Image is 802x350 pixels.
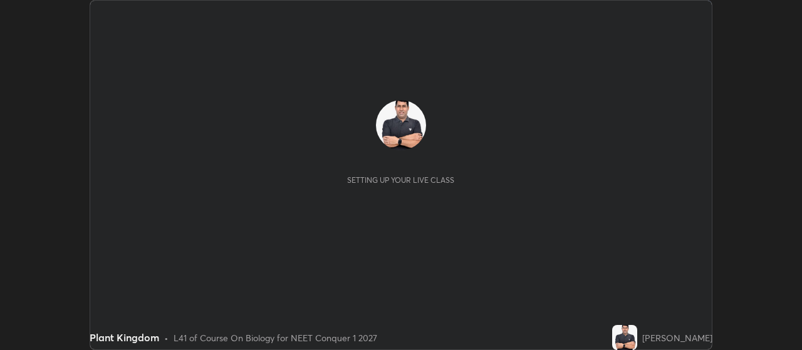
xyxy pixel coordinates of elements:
[612,325,637,350] img: 364720b0a7814bb496f4b8cab5382653.jpg
[376,100,426,150] img: 364720b0a7814bb496f4b8cab5382653.jpg
[174,331,377,344] div: L41 of Course On Biology for NEET Conquer 1 2027
[90,330,159,345] div: Plant Kingdom
[164,331,169,344] div: •
[347,175,454,185] div: Setting up your live class
[642,331,712,344] div: [PERSON_NAME]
